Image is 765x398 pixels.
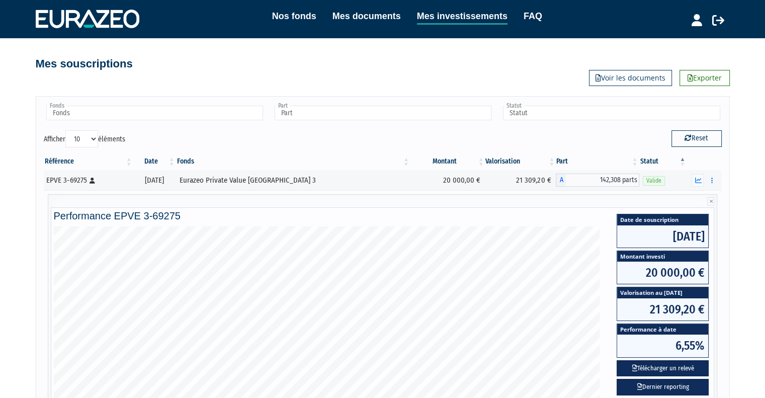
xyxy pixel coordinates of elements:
[671,130,722,146] button: Reset
[485,153,556,170] th: Valorisation: activer pour trier la colonne par ordre croissant
[643,176,665,186] span: Valide
[556,174,639,187] div: A - Eurazeo Private Value Europe 3
[679,70,730,86] a: Exporter
[44,130,125,147] label: Afficher éléments
[36,58,133,70] h4: Mes souscriptions
[617,262,708,284] span: 20 000,00 €
[133,153,176,170] th: Date: activer pour trier la colonne par ordre croissant
[46,175,130,186] div: EPVE 3-69275
[639,153,687,170] th: Statut : activer pour trier la colonne par ordre d&eacute;croissant
[617,298,708,321] span: 21 309,20 €
[137,175,173,186] div: [DATE]
[417,9,507,25] a: Mes investissements
[410,170,485,190] td: 20 000,00 €
[485,170,556,190] td: 21 309,20 €
[566,174,639,187] span: 142,308 parts
[617,251,708,262] span: Montant investi
[180,175,407,186] div: Eurazeo Private Value [GEOGRAPHIC_DATA] 3
[272,9,316,23] a: Nos fonds
[524,9,542,23] a: FAQ
[617,335,708,357] span: 6,55%
[65,130,98,147] select: Afficheréléments
[617,214,708,225] span: Date de souscription
[556,174,566,187] span: A
[332,9,401,23] a: Mes documents
[44,153,133,170] th: Référence : activer pour trier la colonne par ordre croissant
[176,153,410,170] th: Fonds: activer pour trier la colonne par ordre croissant
[36,10,139,28] img: 1732889491-logotype_eurazeo_blanc_rvb.png
[617,324,708,335] span: Performance à date
[617,225,708,248] span: [DATE]
[410,153,485,170] th: Montant: activer pour trier la colonne par ordre croissant
[54,210,712,221] h4: Performance EPVE 3-69275
[617,360,709,377] button: Télécharger un relevé
[90,178,95,184] i: [Français] Personne physique
[617,287,708,298] span: Valorisation au [DATE]
[617,379,709,395] a: Dernier reporting
[589,70,672,86] a: Voir les documents
[556,153,639,170] th: Part: activer pour trier la colonne par ordre croissant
